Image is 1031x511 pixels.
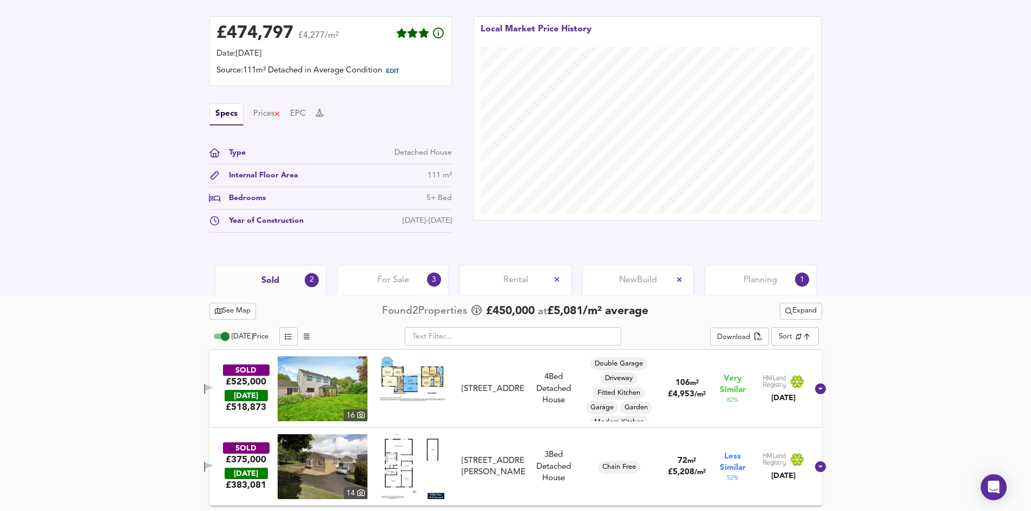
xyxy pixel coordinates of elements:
div: Driveway [601,372,637,385]
span: For Sale [377,274,409,286]
input: Text Filter... [405,327,621,346]
button: Specs [209,103,244,125]
span: / m² [694,391,706,398]
div: SOLD£525,000 [DATE]£518,873property thumbnail 16 Floorplan[STREET_ADDRESS]4Bed Detached HouseDoub... [209,350,822,428]
img: Floorplan [380,356,445,401]
span: at [538,307,547,317]
span: Less Similar [720,451,746,474]
span: Double Garage [590,359,647,369]
span: Garage [586,403,618,413]
div: Fitted Kitchen [593,387,645,400]
div: Detached House [395,147,452,158]
div: Chain Free [598,461,640,474]
div: 111 m² [428,170,452,181]
div: 5+ Bed [426,193,452,204]
div: [DATE]-[DATE] [403,215,452,227]
div: Local Market Price History [481,23,592,47]
div: split button [710,328,769,346]
img: Land Registry [763,453,805,467]
div: 23 Waterfield Close, TA1 5HB [457,455,529,479]
div: 3 [427,273,441,287]
span: EDIT [386,69,399,75]
span: Modern Kitchen [590,417,648,427]
div: 3 Bed Detached House [529,449,578,484]
div: [STREET_ADDRESS] [462,383,524,395]
button: Prices [253,108,281,120]
span: 52 % [727,474,738,482]
div: Found 2 Propert ies [382,304,470,318]
button: EPC [290,108,306,120]
span: £ 450,000 [486,303,535,320]
div: SOLD [223,364,270,376]
span: £ 383,081 [226,479,266,491]
div: 2 [305,273,319,287]
span: Driveway [601,374,637,383]
div: Double Garage [590,357,647,370]
div: Type [220,147,246,158]
div: [DATE] [763,393,805,403]
div: £ 474,797 [216,25,293,42]
span: £4,277/m² [298,31,339,47]
div: Internal Floor Area [220,170,298,181]
div: Download [717,331,750,344]
span: £ 5,208 [668,468,706,476]
span: 106 [675,379,690,387]
div: SOLD£375,000 [DATE]£383,081property thumbnail 14 Floorplan[STREET_ADDRESS][PERSON_NAME]3Bed Detac... [209,428,822,506]
div: Garage [586,401,618,414]
span: m² [690,380,699,387]
div: [DATE] [225,390,268,401]
div: Year of Construction [220,215,304,227]
img: property thumbnail [278,434,367,499]
button: Download [710,328,769,346]
span: [DATE] Price [232,333,268,340]
div: [DATE] [763,470,805,481]
span: / m² [694,469,706,476]
span: Sold [261,275,279,287]
span: Expand [785,305,817,317]
div: [DATE] [225,468,268,479]
div: Date: [DATE] [216,48,445,60]
span: Very Similar [720,373,746,396]
div: Garden [620,401,652,414]
button: Expand [780,303,822,320]
span: Chain Free [598,462,640,472]
div: 4 Bed Detached House [529,371,578,406]
span: m² [687,457,696,464]
a: property thumbnail 16 [278,356,367,421]
div: 16 [344,409,367,421]
svg: Show Details [814,460,827,473]
div: split button [780,303,822,320]
span: £ 5,081 / m² average [547,306,648,317]
span: New Build [619,274,657,286]
div: 14 [344,487,367,499]
div: Sort [779,331,792,342]
div: [STREET_ADDRESS][PERSON_NAME] [462,455,524,479]
a: property thumbnail 14 [278,434,367,499]
div: Open Intercom Messenger [981,474,1007,500]
img: property thumbnail [278,356,367,421]
img: Floorplan [381,434,444,499]
span: 72 [678,457,687,465]
div: Modern Kitchen [590,416,648,429]
img: Land Registry [763,375,805,389]
button: See Map [209,303,257,320]
span: 82 % [727,396,738,404]
div: SOLD [223,442,270,454]
span: Garden [620,403,652,413]
div: 1 [795,273,809,287]
span: £ 518,873 [226,401,266,413]
div: Source: 111m² Detached in Average Condition [216,65,445,79]
div: Sort [771,327,818,346]
span: Planning [744,274,777,286]
span: See Map [215,305,251,317]
span: Fitted Kitchen [593,388,645,398]
div: £525,000 [226,376,266,388]
span: Rental [503,274,528,286]
span: £ 4,953 [668,390,706,399]
div: Bedrooms [220,193,266,204]
svg: Show Details [814,382,827,395]
div: £375,000 [226,454,266,466]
